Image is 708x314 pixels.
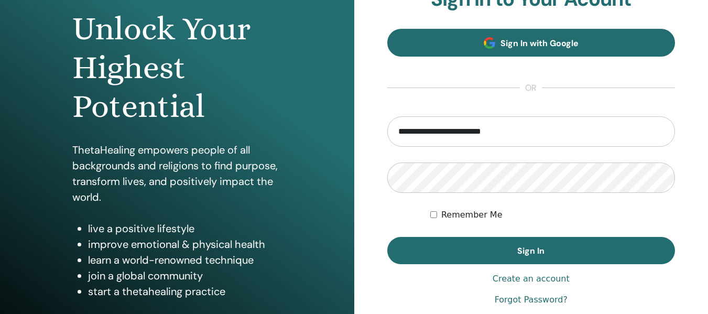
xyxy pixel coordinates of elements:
[441,209,503,221] label: Remember Me
[500,38,579,49] span: Sign In with Google
[88,236,282,252] li: improve emotional & physical health
[88,284,282,299] li: start a thetahealing practice
[520,82,542,94] span: or
[387,29,676,57] a: Sign In with Google
[88,268,282,284] li: join a global community
[495,294,568,306] a: Forgot Password?
[493,273,570,285] a: Create an account
[72,142,282,205] p: ThetaHealing empowers people of all backgrounds and religions to find purpose, transform lives, a...
[517,245,544,256] span: Sign In
[430,209,675,221] div: Keep me authenticated indefinitely or until I manually logout
[88,252,282,268] li: learn a world-renowned technique
[72,9,282,126] h1: Unlock Your Highest Potential
[88,221,282,236] li: live a positive lifestyle
[387,237,676,264] button: Sign In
